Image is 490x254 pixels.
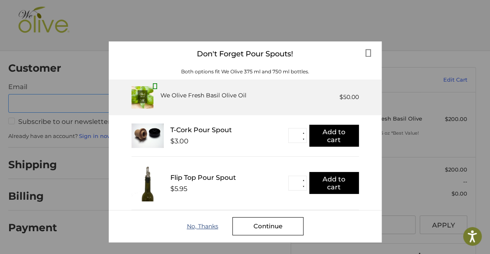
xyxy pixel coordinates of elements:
[232,217,304,235] div: Continue
[131,165,164,201] img: FTPS_bottle__43406.1705089544.233.225.jpg
[95,11,105,21] button: Open LiveChat chat widget
[170,174,288,181] div: Flip Top Pour Spout
[170,185,187,193] div: $5.95
[300,177,306,184] button: ▲
[109,41,382,67] div: Don't Forget Pour Spouts!
[309,125,359,147] button: Add to cart
[339,93,359,102] div: $50.00
[160,91,246,100] div: We Olive Fresh Basil Olive Oil
[300,184,306,190] button: ▼
[131,123,164,148] img: T_Cork__22625.1711686153.233.225.jpg
[300,136,306,142] button: ▼
[170,126,288,134] div: T-Cork Pour Spout
[12,12,93,19] p: We're away right now. Please check back later!
[187,223,232,230] div: No, Thanks
[300,130,306,136] button: ▲
[109,68,382,75] div: Both options fit We Olive 375 ml and 750 ml bottles.
[309,172,359,194] button: Add to cart
[422,232,490,254] iframe: Google Customer Reviews
[170,137,189,145] div: $3.00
